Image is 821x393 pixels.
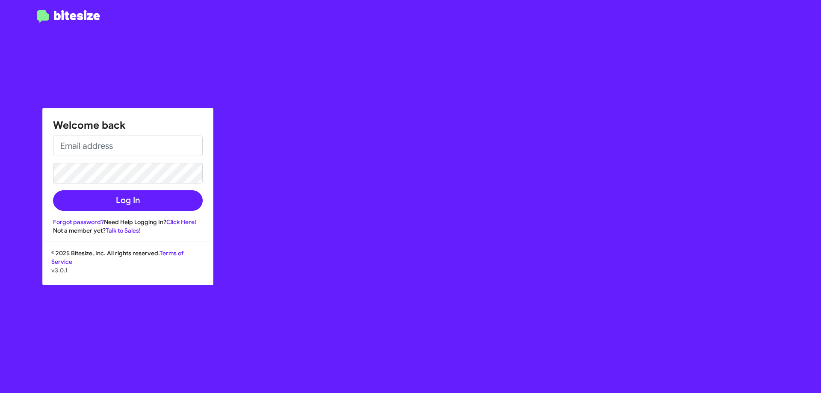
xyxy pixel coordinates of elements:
a: Click Here! [166,218,196,226]
a: Talk to Sales! [106,227,141,234]
button: Log In [53,190,203,211]
h1: Welcome back [53,118,203,132]
div: Not a member yet? [53,226,203,235]
p: v3.0.1 [51,266,204,275]
a: Forgot password? [53,218,104,226]
div: Need Help Logging In? [53,218,203,226]
div: © 2025 Bitesize, Inc. All rights reserved. [43,249,213,285]
input: Email address [53,136,203,156]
